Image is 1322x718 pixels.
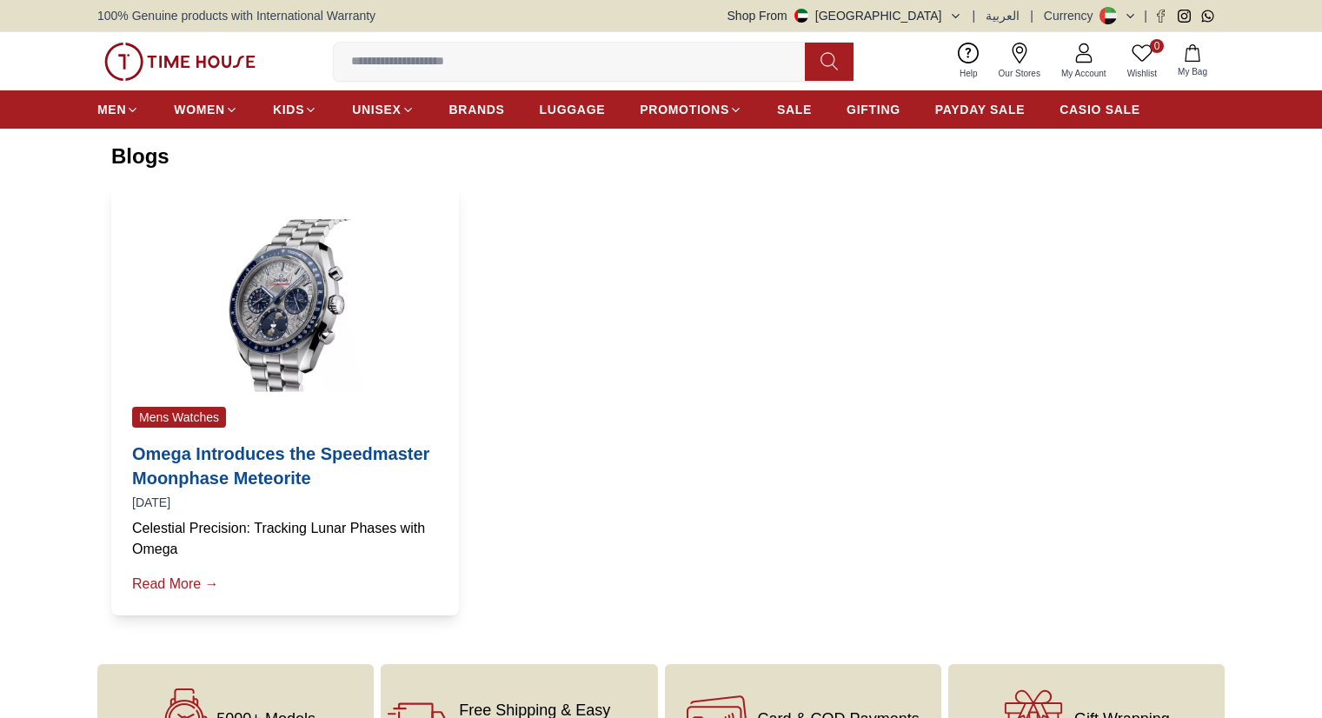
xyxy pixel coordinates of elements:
span: 100% Genuine products with International Warranty [97,7,375,24]
div: Currency [1044,7,1100,24]
h4: Blogs [111,143,1211,170]
button: العربية [986,7,1020,24]
div: Celestial Precision: Tracking Lunar Phases with Omega [132,518,438,560]
span: | [1144,7,1147,24]
span: [DATE] [132,495,170,509]
span: Mens Watches [132,407,226,428]
img: Omega Introduces the Speedmaster Moonphase Meteorite [132,219,438,393]
a: Mens Watches [132,409,226,424]
a: PROMOTIONS [640,94,742,125]
span: | [1030,7,1033,24]
span: WOMEN [174,101,225,118]
img: ... [104,43,256,81]
a: Whatsapp [1201,10,1214,23]
span: My Account [1054,67,1113,80]
a: Read More → [132,574,438,595]
span: My Bag [1171,65,1214,78]
span: UNISEX [352,101,401,118]
span: KIDS [273,101,304,118]
span: CASIO SALE [1060,101,1140,118]
span: SALE [777,101,812,118]
a: KIDS [273,94,317,125]
span: Our Stores [992,67,1047,80]
span: PROMOTIONS [640,101,729,118]
a: WOMEN [174,94,238,125]
span: Help [953,67,985,80]
span: 0 [1150,39,1164,53]
a: CASIO SALE [1060,94,1140,125]
a: MEN [97,94,139,125]
a: Instagram [1178,10,1191,23]
span: | [973,7,976,24]
a: Our Stores [988,39,1051,83]
a: BRANDS [449,94,505,125]
a: Facebook [1154,10,1167,23]
span: GIFTING [847,101,900,118]
a: SALE [777,94,812,125]
button: Shop From[GEOGRAPHIC_DATA] [727,7,962,24]
img: United Arab Emirates [794,9,808,23]
a: 0Wishlist [1117,39,1167,83]
a: PAYDAY SALE [935,94,1025,125]
a: Help [949,39,988,83]
span: Wishlist [1120,67,1164,80]
a: UNISEX [352,94,414,125]
span: PAYDAY SALE [935,101,1025,118]
span: MEN [97,101,126,118]
a: GIFTING [847,94,900,125]
a: LUGGAGE [540,94,606,125]
span: BRANDS [449,101,505,118]
span: LUGGAGE [540,101,606,118]
button: My Bag [1167,41,1218,82]
a: Omega Introduces the Speedmaster Moonphase Meteorite [132,442,438,490]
